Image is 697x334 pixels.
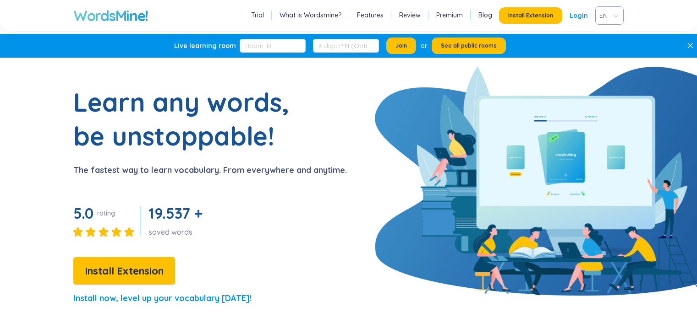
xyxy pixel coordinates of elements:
a: Trial [251,11,264,20]
a: Premium [436,11,463,20]
h1: Learn any words, be unstoppable! [73,85,302,153]
button: Install Extension [73,257,175,285]
a: Install Extension [73,267,175,276]
div: Live learning room [174,41,236,50]
a: Features [357,11,384,20]
a: Review [399,11,421,20]
a: WordsMine! [73,6,148,25]
span: 19.537 + [148,204,202,222]
a: Login [570,7,588,24]
button: Install Extension [499,7,562,24]
span: See all public rooms [441,42,497,49]
span: Install Extension [508,12,553,19]
p: The fastest way to learn vocabulary. From everywhere and anytime. [73,164,347,177]
button: See all public rooms [432,38,506,54]
a: Blog [478,11,492,20]
div: or [421,41,427,51]
div: rating [97,209,115,218]
span: Join [395,42,407,49]
button: Join [386,38,416,54]
span: VIE [599,9,616,22]
p: Install now, level up your vocabulary [DATE]! [73,292,252,305]
input: 6-digit PIN (Optional) [313,39,379,53]
div: saved words [148,227,206,237]
span: 5.0 [73,204,93,222]
input: Room ID [240,39,306,53]
span: Install Extension [85,263,164,279]
a: What is Wordsmine? [280,11,341,20]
